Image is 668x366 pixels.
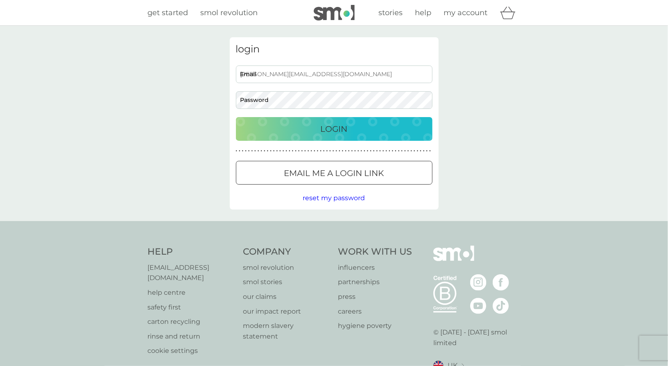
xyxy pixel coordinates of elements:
h4: Work With Us [338,246,412,258]
p: ● [361,149,362,153]
p: ● [298,149,300,153]
p: ● [289,149,290,153]
button: Email me a login link [236,161,433,185]
span: smol revolution [201,8,258,17]
p: ● [389,149,390,153]
p: ● [254,149,256,153]
p: ● [348,149,350,153]
p: ● [395,149,396,153]
a: get started [148,7,188,19]
p: ● [345,149,346,153]
a: smol revolution [243,262,330,273]
p: ● [308,149,309,153]
p: ● [261,149,263,153]
a: carton recycling [148,316,235,327]
p: ● [264,149,265,153]
p: ● [367,149,369,153]
img: visit the smol Youtube page [470,298,487,314]
p: ● [314,149,315,153]
a: influencers [338,262,412,273]
p: ● [273,149,275,153]
p: ● [398,149,400,153]
a: cookie settings [148,346,235,356]
p: ● [326,149,328,153]
p: ● [283,149,284,153]
p: ● [364,149,365,153]
img: smol [433,246,474,273]
span: reset my password [303,194,365,202]
a: safety first [148,302,235,313]
p: ● [304,149,306,153]
span: my account [444,8,488,17]
span: stories [379,8,403,17]
p: ● [239,149,240,153]
a: rinse and return [148,331,235,342]
img: visit the smol Instagram page [470,274,487,291]
a: partnerships [338,277,412,287]
p: ● [379,149,381,153]
p: ● [404,149,406,153]
p: ● [370,149,371,153]
a: press [338,291,412,302]
p: ● [286,149,288,153]
p: ● [301,149,303,153]
p: ● [423,149,425,153]
p: ● [279,149,281,153]
p: ● [258,149,259,153]
p: ● [251,149,253,153]
p: ● [420,149,421,153]
a: help centre [148,287,235,298]
p: ● [276,149,278,153]
a: help [415,7,432,19]
p: ● [270,149,272,153]
p: ● [358,149,359,153]
p: ● [383,149,384,153]
h3: login [236,43,433,55]
p: ● [342,149,344,153]
span: get started [148,8,188,17]
p: ● [426,149,428,153]
div: basket [500,5,521,21]
p: ● [295,149,297,153]
img: smol [314,5,355,20]
p: hygiene poverty [338,321,412,331]
a: careers [338,306,412,317]
a: smol revolution [201,7,258,19]
p: [EMAIL_ADDRESS][DOMAIN_NAME] [148,262,235,283]
p: ● [414,149,415,153]
p: ● [354,149,356,153]
p: © [DATE] - [DATE] smol limited [433,327,521,348]
button: reset my password [303,193,365,203]
button: Login [236,117,433,141]
img: visit the smol Facebook page [493,274,509,291]
p: ● [376,149,378,153]
p: ● [336,149,337,153]
a: my account [444,7,488,19]
span: help [415,8,432,17]
h4: Company [243,246,330,258]
p: ● [329,149,331,153]
h4: Help [148,246,235,258]
a: smol stories [243,277,330,287]
p: ● [323,149,325,153]
a: modern slavery statement [243,321,330,341]
a: our claims [243,291,330,302]
p: ● [386,149,387,153]
p: Email me a login link [284,167,384,180]
p: ● [417,149,419,153]
p: ● [267,149,269,153]
p: ● [292,149,294,153]
a: our impact report [243,306,330,317]
p: ● [311,149,312,153]
p: ● [408,149,409,153]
